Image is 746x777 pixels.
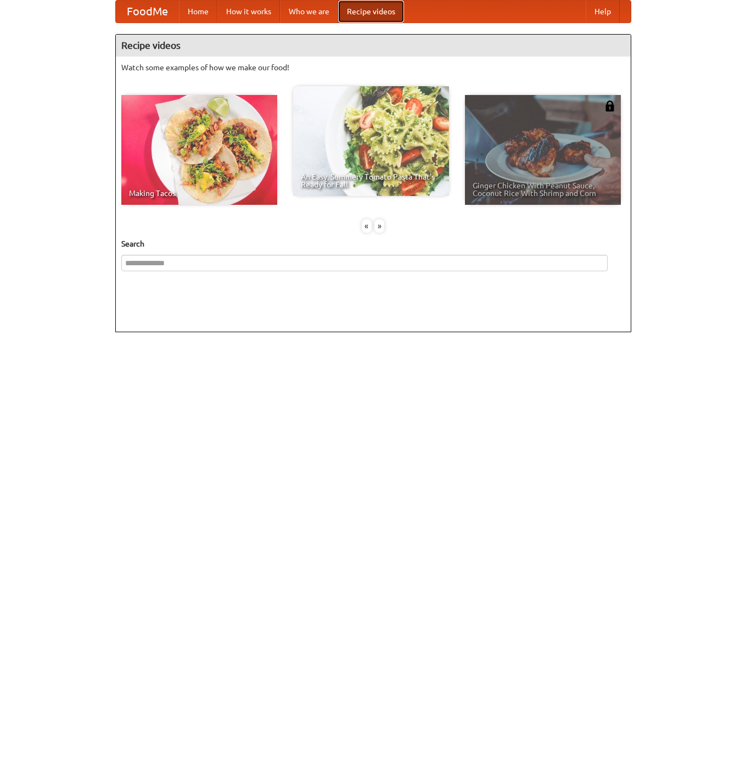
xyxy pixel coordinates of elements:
span: Making Tacos [129,189,270,197]
a: Help [586,1,620,23]
img: 483408.png [604,100,615,111]
span: An Easy, Summery Tomato Pasta That's Ready for Fall [301,173,441,188]
div: « [362,219,372,233]
h5: Search [121,238,625,249]
a: Home [179,1,217,23]
a: Who we are [280,1,338,23]
p: Watch some examples of how we make our food! [121,62,625,73]
a: How it works [217,1,280,23]
a: Recipe videos [338,1,404,23]
a: FoodMe [116,1,179,23]
a: Making Tacos [121,95,277,205]
h4: Recipe videos [116,35,631,57]
div: » [374,219,384,233]
a: An Easy, Summery Tomato Pasta That's Ready for Fall [293,86,449,196]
